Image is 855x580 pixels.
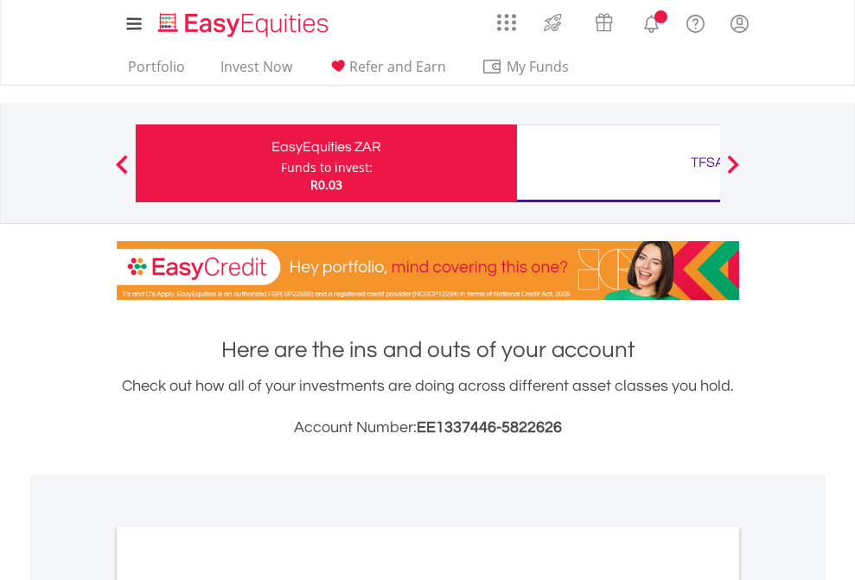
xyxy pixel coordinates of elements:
img: thrive-v2.svg [539,9,567,36]
a: Vouchers [578,4,629,36]
img: grid-menu-icon.svg [497,13,516,32]
a: My Profile [718,4,762,42]
a: FAQ's and Support [673,4,718,39]
button: Previous [105,163,139,181]
div: Check out how all of your investments are doing across different asset classes you hold. [117,374,739,440]
h3: Account Number: [117,416,739,440]
img: EasyEquities_Logo.png [155,10,335,39]
div: EasyEquities ZAR [146,135,507,159]
img: vouchers-v2.svg [590,9,618,36]
a: Portfolio [121,58,192,85]
img: EasyCredit Promotion Banner [117,241,739,300]
a: Notifications [629,4,673,39]
a: AppsGrid [486,4,527,32]
span: EE1337446-5822626 [417,419,562,436]
a: Refer and Earn [321,58,453,85]
span: R0.03 [310,176,342,193]
button: Next [716,163,750,181]
span: Refer and Earn [349,57,446,76]
span: My Funds [482,55,595,78]
a: Invest Now [214,58,299,85]
a: Home page [151,4,335,39]
h1: Here are the ins and outs of your account [117,335,739,366]
div: Funds to invest: [281,159,373,176]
